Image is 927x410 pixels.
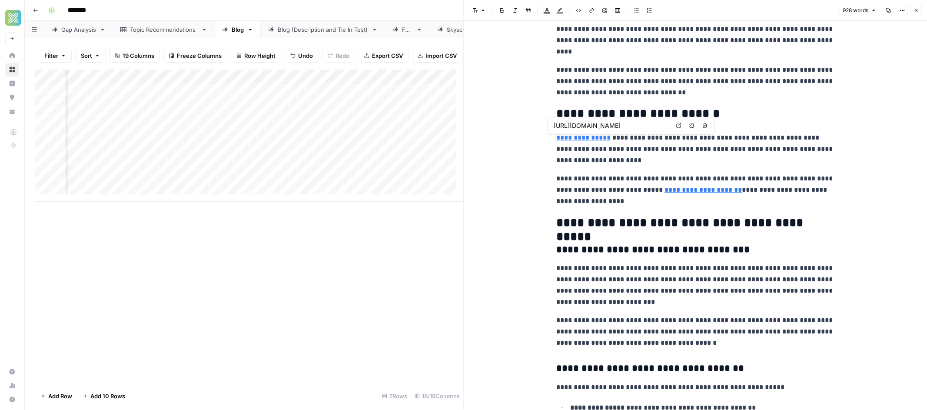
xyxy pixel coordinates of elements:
a: Settings [5,365,19,379]
a: FAQ [385,21,430,38]
a: Insights [5,77,19,90]
a: Home [5,49,19,63]
span: Add 10 Rows [90,392,125,400]
button: 19 Columns [109,49,160,63]
span: Add Row [48,392,72,400]
a: Gap Analysis [44,21,113,38]
a: Blog [215,21,261,38]
span: Freeze Columns [177,51,222,60]
div: Blog (Description and Tie In Test) [278,25,368,34]
button: Help + Support [5,393,19,407]
a: Browse [5,63,19,77]
button: Undo [285,49,319,63]
img: Xponent21 Logo [5,10,21,26]
a: Blog (Description and Tie In Test) [261,21,385,38]
div: 19/19 Columns [411,389,464,403]
button: Freeze Columns [163,49,227,63]
a: Opportunities [5,90,19,104]
button: Workspace: Xponent21 [5,7,19,29]
button: Import CSV [412,49,462,63]
button: Row Height [231,49,281,63]
span: Redo [336,51,349,60]
div: 7 Rows [379,389,411,403]
span: Undo [298,51,313,60]
span: Row Height [244,51,276,60]
a: Skyscraper [430,21,495,38]
button: Redo [322,49,355,63]
button: 928 words [839,5,880,16]
a: Your Data [5,104,19,118]
button: Export CSV [359,49,409,63]
div: Topic Recommendations [130,25,198,34]
span: 928 words [843,7,868,14]
button: Add Row [35,389,77,403]
span: 19 Columns [123,51,154,60]
span: Export CSV [372,51,403,60]
a: Usage [5,379,19,393]
div: FAQ [402,25,413,34]
span: Filter [44,51,58,60]
span: Import CSV [425,51,457,60]
button: Filter [39,49,72,63]
div: Gap Analysis [61,25,96,34]
a: Topic Recommendations [113,21,215,38]
button: Add 10 Rows [77,389,130,403]
button: Sort [75,49,106,63]
div: Skyscraper [447,25,478,34]
span: Sort [81,51,92,60]
div: Blog [232,25,244,34]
